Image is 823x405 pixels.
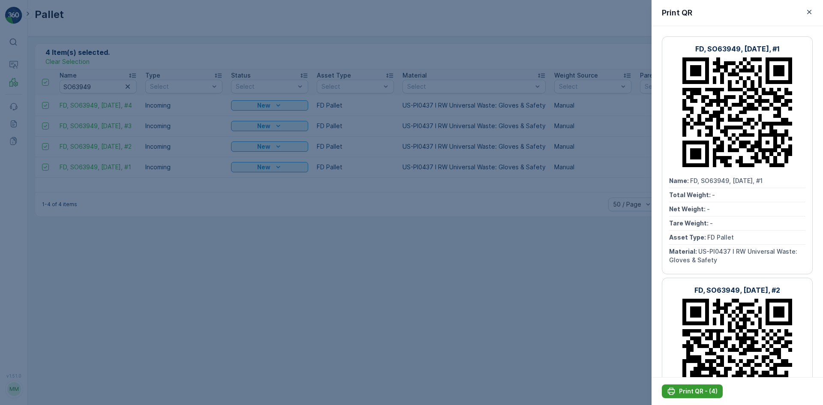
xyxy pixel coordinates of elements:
[7,211,36,219] span: Material :
[7,169,45,176] span: Net Weight :
[669,191,712,198] span: Total Weight :
[712,191,715,198] span: -
[669,248,698,255] span: Material :
[669,177,690,184] span: Name :
[45,169,48,176] span: -
[669,205,707,213] span: Net Weight :
[7,141,28,148] span: Name :
[669,219,710,227] span: Tare Weight :
[662,384,723,398] button: Print QR - (4)
[36,211,115,219] span: US-PI0254 I FD Cigarettes
[669,234,707,241] span: Asset Type :
[7,183,48,190] span: Tare Weight :
[695,44,780,54] p: FD, SO63949, [DATE], #1
[28,141,96,148] span: FD, SC7758, [DATE], #1
[694,285,780,295] p: FD, SO63949, [DATE], #2
[710,219,713,227] span: -
[679,387,718,396] p: Print QR - (4)
[707,205,710,213] span: -
[669,248,799,264] span: US-PI0437 I RW Universal Waste: Gloves & Safety
[690,177,763,184] span: FD, SO63949, [DATE], #1
[707,234,734,241] span: FD Pallet
[50,155,53,162] span: -
[45,197,72,204] span: FD Pallet
[7,197,45,204] span: Asset Type :
[48,183,51,190] span: -
[372,7,450,18] p: FD, SC7758, [DATE], #1
[7,155,50,162] span: Total Weight :
[662,7,692,19] p: Print QR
